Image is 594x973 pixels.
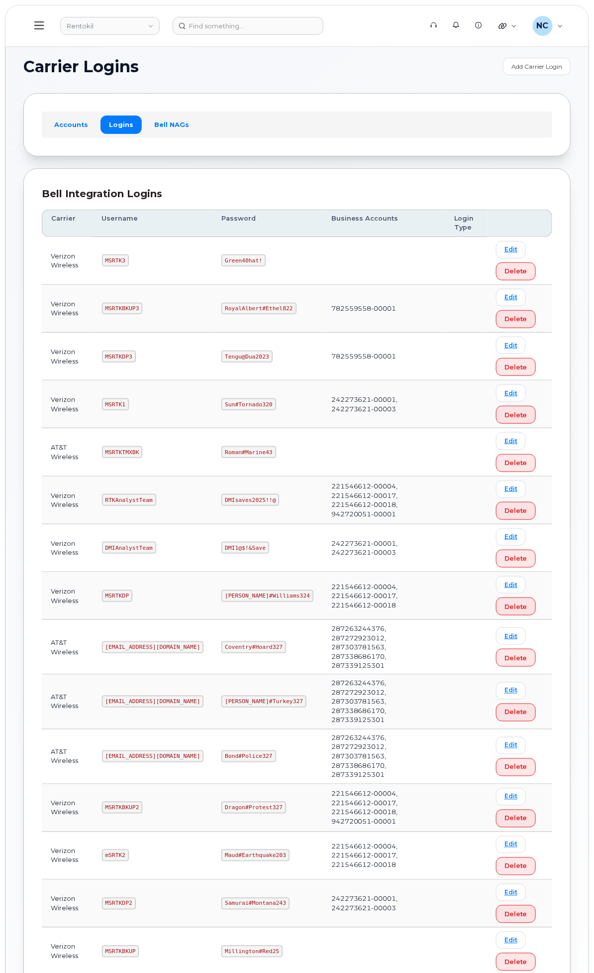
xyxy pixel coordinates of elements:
span: Delete [504,602,527,611]
td: 221546612-00004, 221546612-00017, 221546612-00018, 942720051-00001 [322,784,445,832]
code: [PERSON_NAME]#Williams324 [221,590,313,602]
code: Roman#Marine43 [221,446,276,458]
td: Verizon Wireless [42,524,93,572]
td: Verizon Wireless [42,832,93,880]
td: 287263244376, 287272923012, 287303781563, 287338686170, 287339125301 [322,620,445,675]
code: Sun#Tornado320 [221,398,276,410]
span: Delete [504,762,527,772]
code: Coventry#Hoard327 [221,641,286,653]
button: Delete [496,810,536,828]
a: Edit [496,481,526,498]
code: DMI1@$!&Save [221,542,269,554]
code: [PERSON_NAME]#Turkey327 [221,696,306,708]
a: Edit [496,884,526,901]
span: Delete [504,363,527,372]
button: Delete [496,406,536,424]
button: Delete [496,358,536,376]
a: Edit [496,627,526,645]
button: Delete [496,310,536,328]
button: Delete [496,953,536,971]
code: Tengu@Dua2023 [221,351,272,363]
td: Verizon Wireless [42,380,93,428]
a: Accounts [46,116,97,133]
button: Delete [496,857,536,875]
code: MSRTKBKUP [102,946,139,958]
span: Delete [504,410,527,420]
span: Delete [504,910,527,919]
td: Verizon Wireless [42,237,93,285]
th: Carrier [42,210,93,237]
th: Business Accounts [322,210,445,237]
td: Verizon Wireless [42,880,93,928]
span: Carrier Logins [23,59,139,74]
a: Edit [496,241,526,258]
span: Delete [504,653,527,663]
code: RTKAnalystTeam [102,494,156,506]
code: MSRTKBKUP2 [102,802,143,814]
div: Bell Integration Logins [42,187,552,201]
span: Delete [504,861,527,871]
td: AT&T Wireless [42,620,93,675]
span: Delete [504,458,527,468]
a: Edit [496,836,526,853]
button: Delete [496,262,536,280]
span: Delete [504,314,527,324]
td: 221546612-00004, 221546612-00017, 221546612-00018 [322,572,445,620]
td: 782559558-00001 [322,333,445,380]
a: Edit [496,384,526,402]
code: mSRTK2 [102,850,129,861]
a: Edit [496,528,526,546]
iframe: Messenger Launcher [551,930,587,966]
code: MSRTK1 [102,398,129,410]
button: Delete [496,905,536,923]
button: Delete [496,758,536,776]
a: Edit [496,576,526,594]
td: 782559558-00001 [322,285,445,333]
a: Edit [496,932,526,949]
button: Delete [496,454,536,472]
code: DMIsaves2025!!@ [221,494,279,506]
code: [EMAIL_ADDRESS][DOMAIN_NAME] [102,750,204,762]
a: Logins [100,116,142,133]
td: AT&T Wireless [42,675,93,730]
code: MSRTK3 [102,254,129,266]
a: Edit [496,289,526,306]
a: Edit [496,337,526,354]
span: Delete [504,266,527,276]
code: [EMAIL_ADDRESS][DOMAIN_NAME] [102,696,204,708]
code: Green40hat! [221,254,266,266]
a: Edit [496,788,526,806]
td: 221546612-00004, 221546612-00017, 221546612-00018, 942720051-00001 [322,477,445,524]
a: Add Carrier Login [503,58,571,75]
span: Delete [504,554,527,563]
td: 242273621-00001, 242273621-00003 [322,880,445,928]
code: Millington#Red25 [221,946,283,958]
td: AT&T Wireless [42,730,93,784]
th: Password [212,210,322,237]
a: Edit [496,682,526,700]
code: Bond#Police327 [221,750,276,762]
code: DMIAnalystTeam [102,542,156,554]
code: MSRTKDP2 [102,898,136,910]
td: Verizon Wireless [42,572,93,620]
code: RoyalAlbert#Ethel822 [221,303,296,315]
td: Verizon Wireless [42,784,93,832]
code: Samurai#Montana243 [221,898,289,910]
span: Delete [504,506,527,515]
a: Edit [496,737,526,754]
td: 287263244376, 287272923012, 287303781563, 287338686170, 287339125301 [322,730,445,784]
button: Delete [496,704,536,722]
span: Delete [504,708,527,717]
td: 242273621-00001, 242273621-00003 [322,380,445,428]
td: Verizon Wireless [42,285,93,333]
th: Username [93,210,213,237]
td: Verizon Wireless [42,477,93,524]
code: Dragon#Protest327 [221,802,286,814]
button: Delete [496,550,536,568]
button: Delete [496,598,536,615]
code: Maud#Earthquake203 [221,850,289,861]
button: Delete [496,649,536,667]
code: MSRTKBKUP3 [102,303,143,315]
span: Delete [504,814,527,823]
code: MSRTKDP [102,590,132,602]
